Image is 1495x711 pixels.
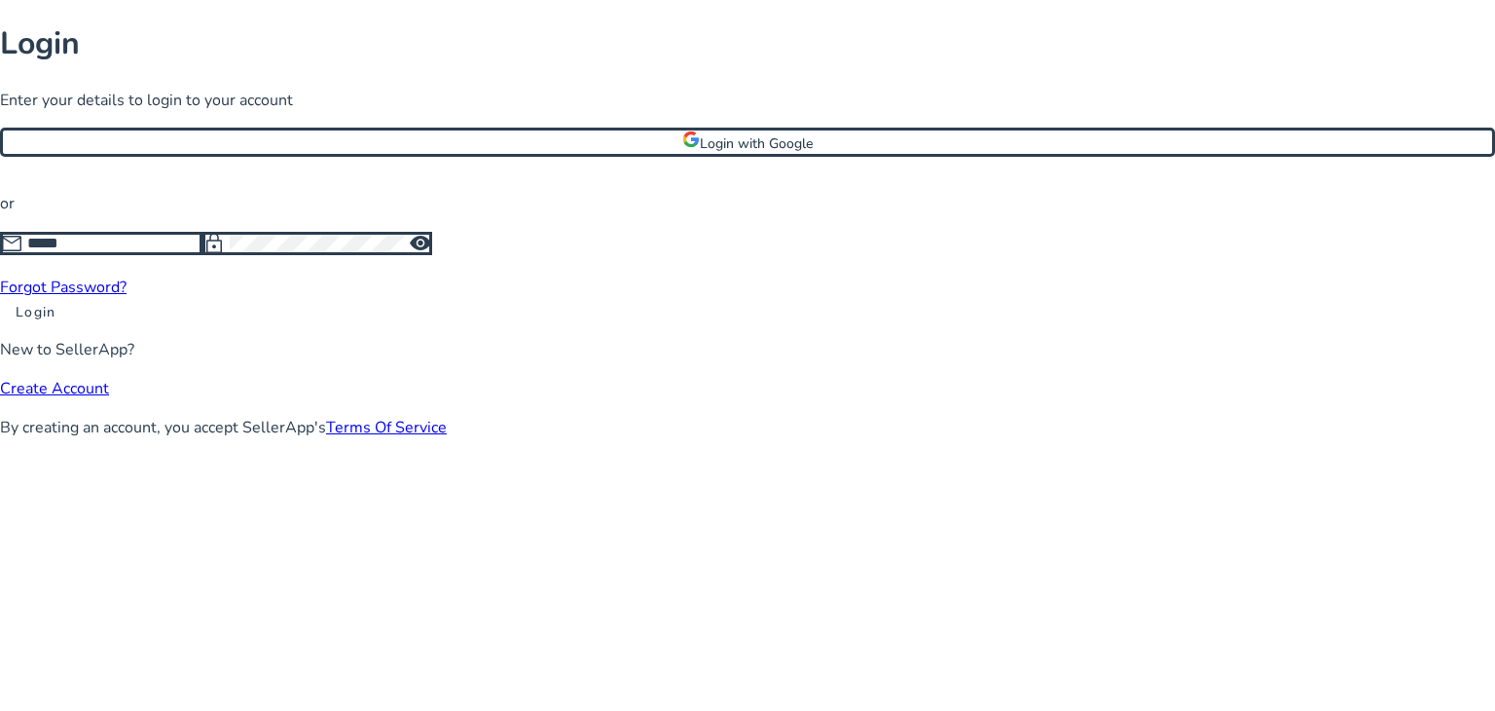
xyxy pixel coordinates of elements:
[202,232,226,255] span: lock
[409,232,432,255] span: visibility
[700,134,813,153] span: Login with Google
[682,131,700,148] img: google-logo.svg
[326,417,447,438] a: Terms Of Service
[16,302,55,322] span: Login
